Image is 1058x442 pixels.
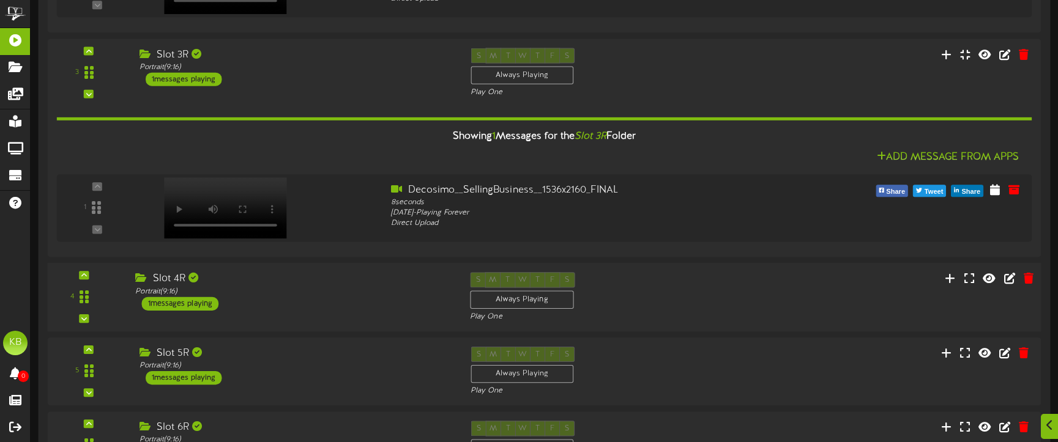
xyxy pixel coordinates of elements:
div: [DATE] - Playing Forever [391,208,779,218]
button: Share [951,185,983,197]
i: Slot 3R [575,131,606,142]
div: Portrait ( 9:16 ) [140,361,452,371]
div: Always Playing [471,66,573,84]
div: KB [3,331,28,355]
div: Showing Messages for the Folder [48,123,1041,150]
div: Play One [470,312,702,322]
div: Portrait ( 9:16 ) [140,62,452,72]
div: Slot 6R [140,421,452,435]
div: Play One [471,87,701,97]
div: Slot 5R [140,347,452,361]
div: 1 messages playing [146,72,222,86]
span: 1 [492,131,496,142]
span: Share [884,185,907,199]
button: Tweet [913,185,946,197]
div: Slot 3R [140,48,452,62]
div: Direct Upload [391,218,779,229]
div: 1 messages playing [146,371,222,385]
div: 8 seconds [391,197,779,208]
span: 0 [18,370,29,382]
div: Always Playing [471,365,573,383]
div: Always Playing [470,290,573,309]
div: Slot 4R [135,272,451,286]
div: Portrait ( 9:16 ) [135,286,451,297]
div: Play One [471,386,701,396]
span: Share [959,185,983,199]
button: Add Message From Apps [873,150,1023,165]
button: Share [876,185,908,197]
div: 1 messages playing [141,297,218,310]
span: Tweet [922,185,945,199]
div: Decosimo__SellingBusiness__1536x2160_FINAL [391,183,779,197]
